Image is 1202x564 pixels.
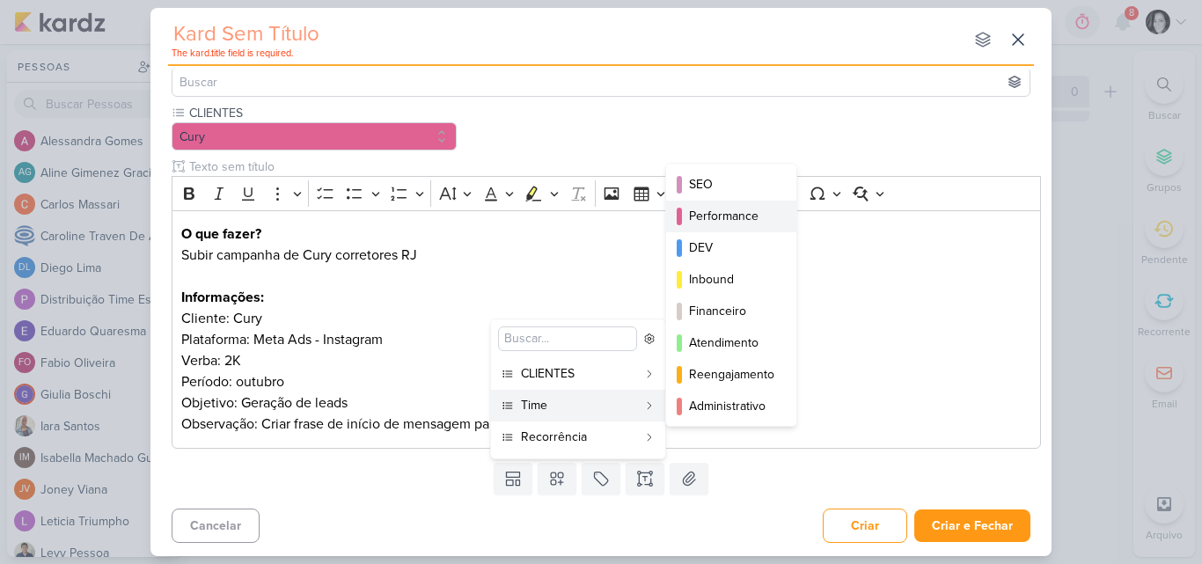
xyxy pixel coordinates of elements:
[666,232,796,264] button: DEV
[666,201,796,232] button: Performance
[689,270,775,289] div: Inbound
[689,175,775,194] div: SEO
[491,390,665,421] button: Time
[172,509,260,543] button: Cancelar
[172,122,457,150] button: Cury
[491,358,665,390] button: CLIENTES
[186,157,1041,176] input: Texto sem título
[689,333,775,352] div: Atendimento
[689,302,775,320] div: Financeiro
[491,421,665,453] button: Recorrência
[521,396,637,414] div: Time
[172,210,1041,449] div: Editor editing area: main
[666,391,796,422] button: Administrativo
[168,18,964,50] input: Kard Sem Título
[187,104,457,122] label: CLIENTES
[666,422,796,454] button: Planejamento
[666,327,796,359] button: Atendimento
[666,264,796,296] button: Inbound
[689,207,775,225] div: Performance
[689,238,775,257] div: DEV
[181,225,261,243] strong: O que fazer?
[689,397,775,415] div: Administrativo
[666,169,796,201] button: SEO
[498,326,637,351] input: Buscar...
[172,47,964,61] p: The kard.title field is required.
[181,245,1032,266] p: Subir campanha de Cury corretores RJ
[823,509,907,543] button: Criar
[521,428,637,446] div: Recorrência
[181,289,264,306] strong: Informações:
[666,359,796,391] button: Reengajamento
[172,176,1041,210] div: Editor toolbar
[181,414,1032,435] p: Observação: Criar frase de início de mensagem para diferenciar no FFID
[689,365,775,384] div: Reengajamento
[181,287,1032,414] p: Cliente: Cury Plataforma: Meta Ads - Instagram Verba: 2K Período: outubro Objetivo: Geração de leads
[666,296,796,327] button: Financeiro
[521,364,637,383] div: CLIENTES
[176,71,1026,92] input: Buscar
[914,509,1030,542] button: Criar e Fechar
